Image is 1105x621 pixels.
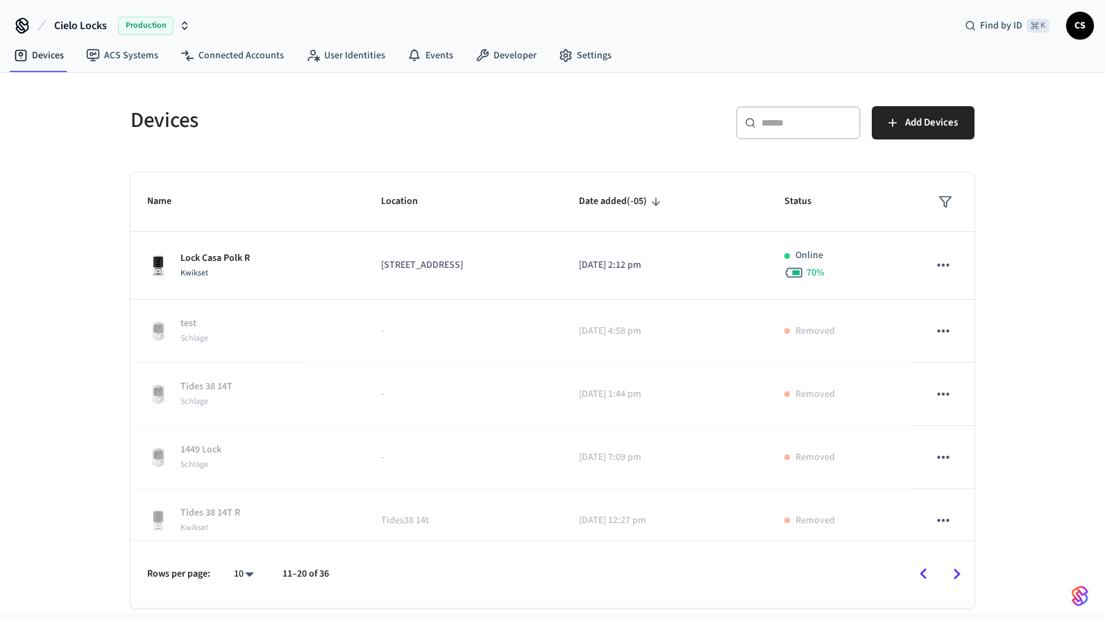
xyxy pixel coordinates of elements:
[180,332,208,344] span: Schlage
[180,522,208,534] span: Kwikset
[807,266,825,280] span: 70 %
[1027,19,1049,33] span: ⌘ K
[784,191,829,212] span: Status
[147,567,210,581] p: Rows per page:
[579,513,751,528] p: [DATE] 12:27 pm
[147,320,169,342] img: Schlage Sense Smart Deadbolt with Camelot Trim, Front
[905,114,958,132] span: Add Devices
[147,255,169,277] img: Kwikset Halo Touchscreen Wifi Enabled Smart Lock, Polished Chrome, Front
[1072,585,1088,607] img: SeamLogoGradient.69752ec5.svg
[381,324,546,339] p: -
[3,43,75,68] a: Devices
[169,43,295,68] a: Connected Accounts
[295,43,396,68] a: User Identities
[75,43,169,68] a: ACS Systems
[381,258,546,273] p: [STREET_ADDRESS]
[795,513,835,528] p: Removed
[1068,13,1093,38] span: CS
[579,258,751,273] p: [DATE] 2:12 pm
[130,106,544,135] h5: Devices
[118,17,174,35] span: Production
[180,443,221,457] p: 1449 Lock
[579,450,751,465] p: [DATE] 7:09 pm
[795,324,835,339] p: Removed
[396,43,464,68] a: Events
[180,395,208,407] span: Schlage
[54,17,107,34] span: Cielo Locks
[579,387,751,402] p: [DATE] 1:44 pm
[548,43,623,68] a: Settings
[795,387,835,402] p: Removed
[907,558,940,590] button: Go to previous page
[579,324,751,339] p: [DATE] 4:58 pm
[381,191,436,212] span: Location
[180,251,250,266] p: Lock Casa Polk R
[940,558,973,590] button: Go to next page
[1066,12,1094,40] button: CS
[980,19,1022,33] span: Find by ID
[954,13,1061,38] div: Find by ID⌘ K
[381,513,546,528] p: Tides38 14t
[180,316,208,331] p: test
[227,564,260,584] div: 10
[180,380,233,394] p: Tides 38 14T
[464,43,548,68] a: Developer
[147,191,189,212] span: Name
[795,248,823,263] p: Online
[180,459,208,470] span: Schlage
[579,191,665,212] span: Date added(-05)
[282,567,329,581] p: 11–20 of 36
[381,450,546,465] p: -
[872,106,975,139] button: Add Devices
[147,446,169,468] img: Schlage Sense Smart Deadbolt with Camelot Trim, Front
[147,509,169,531] img: Kwikset Halo Touchscreen Wifi Enabled Smart Lock, Polished Chrome, Front
[381,387,546,402] p: -
[180,506,240,520] p: Tides 38 14T R
[795,450,835,465] p: Removed
[180,267,208,279] span: Kwikset
[147,383,169,405] img: Schlage Sense Smart Deadbolt with Camelot Trim, Front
